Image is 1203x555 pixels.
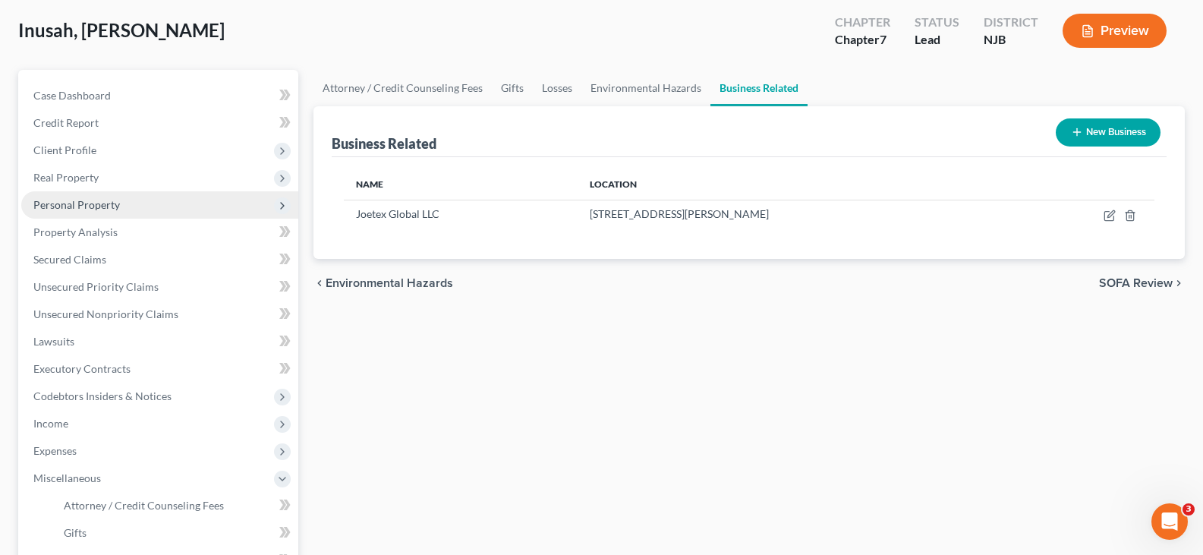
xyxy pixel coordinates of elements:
div: Chapter [835,31,890,49]
span: 7 [880,32,887,46]
span: Unsecured Nonpriority Claims [33,307,178,320]
button: Preview [1063,14,1167,48]
a: Case Dashboard [21,82,298,109]
button: SOFA Review chevron_right [1099,277,1185,289]
span: Real Property [33,171,99,184]
span: Name [356,178,383,190]
a: Attorney / Credit Counseling Fees [313,70,492,106]
span: Codebtors Insiders & Notices [33,389,172,402]
span: Client Profile [33,143,96,156]
i: chevron_left [313,277,326,289]
a: Secured Claims [21,246,298,273]
a: Lawsuits [21,328,298,355]
span: Attorney / Credit Counseling Fees [64,499,224,512]
span: Income [33,417,68,430]
span: [STREET_ADDRESS][PERSON_NAME] [590,207,769,220]
a: Losses [533,70,581,106]
a: Property Analysis [21,219,298,246]
button: chevron_left Environmental Hazards [313,277,453,289]
div: Status [915,14,959,31]
div: Chapter [835,14,890,31]
span: Personal Property [33,198,120,211]
span: Executory Contracts [33,362,131,375]
span: Credit Report [33,116,99,129]
span: Secured Claims [33,253,106,266]
span: Location [590,178,637,190]
div: District [984,14,1038,31]
span: SOFA Review [1099,277,1173,289]
span: Property Analysis [33,225,118,238]
a: Gifts [492,70,533,106]
span: Lawsuits [33,335,74,348]
iframe: Intercom live chat [1151,503,1188,540]
a: Unsecured Priority Claims [21,273,298,301]
a: Attorney / Credit Counseling Fees [52,492,298,519]
span: Miscellaneous [33,471,101,484]
a: Business Related [710,70,808,106]
span: Case Dashboard [33,89,111,102]
div: Lead [915,31,959,49]
div: NJB [984,31,1038,49]
span: Unsecured Priority Claims [33,280,159,293]
span: Environmental Hazards [326,277,453,289]
a: Executory Contracts [21,355,298,383]
i: chevron_right [1173,277,1185,289]
div: Business Related [332,134,436,153]
span: Inusah, [PERSON_NAME] [18,19,225,41]
button: New Business [1056,118,1160,147]
a: Environmental Hazards [581,70,710,106]
span: Joetex Global LLC [356,207,439,220]
a: Unsecured Nonpriority Claims [21,301,298,328]
a: Gifts [52,519,298,547]
span: 3 [1183,503,1195,516]
span: Expenses [33,444,77,457]
span: Gifts [64,526,87,539]
a: Credit Report [21,109,298,137]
